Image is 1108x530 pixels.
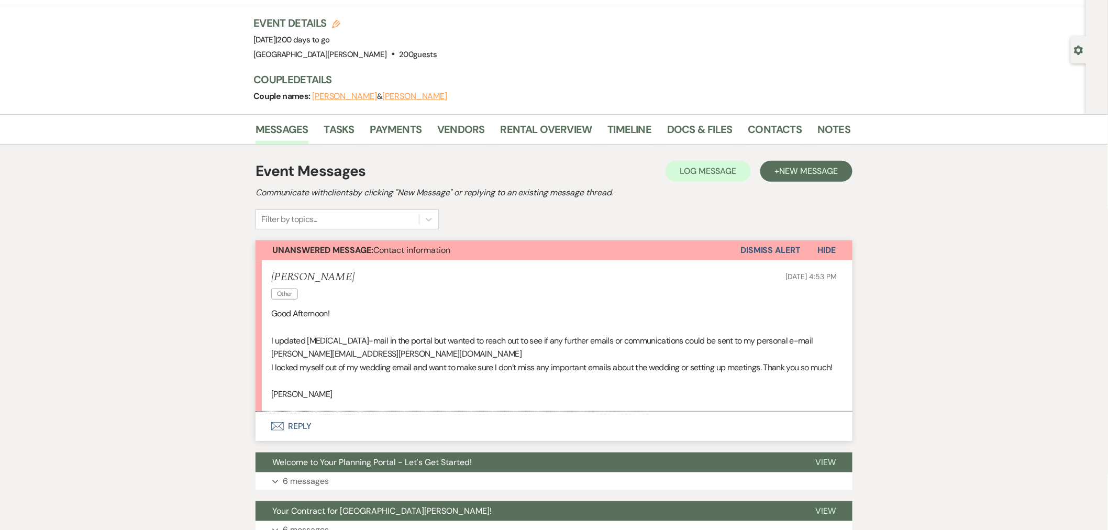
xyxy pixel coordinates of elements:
[666,161,751,182] button: Log Message
[272,245,450,256] span: Contact information
[261,213,317,226] div: Filter by topics...
[312,92,377,101] button: [PERSON_NAME]
[801,240,852,260] button: Hide
[256,501,799,521] button: Your Contract for [GEOGRAPHIC_DATA][PERSON_NAME]!
[271,289,298,300] span: Other
[786,272,837,281] span: [DATE] 4:53 PM
[740,240,801,260] button: Dismiss Alert
[815,505,836,516] span: View
[256,452,799,472] button: Welcome to Your Planning Portal - Let's Get Started!
[501,121,592,144] a: Rental Overview
[817,245,836,256] span: Hide
[271,361,837,374] p: I locked myself out of my wedding email and want to make sure I don’t miss any important emails a...
[1074,45,1083,54] button: Open lead details
[799,501,852,521] button: View
[253,35,330,45] span: [DATE]
[272,457,472,468] span: Welcome to Your Planning Portal - Let's Get Started!
[382,92,447,101] button: [PERSON_NAME]
[437,121,484,144] a: Vendors
[667,121,732,144] a: Docs & Files
[253,49,387,60] span: [GEOGRAPHIC_DATA][PERSON_NAME]
[271,307,837,321] p: Good Afternoon!
[324,121,354,144] a: Tasks
[680,165,736,176] span: Log Message
[272,505,492,516] span: Your Contract for [GEOGRAPHIC_DATA][PERSON_NAME]!
[271,334,837,361] p: I updated [MEDICAL_DATA]-mail in the portal but wanted to reach out to see if any further emails ...
[256,186,852,199] h2: Communicate with clients by clicking "New Message" or replying to an existing message thread.
[370,121,422,144] a: Payments
[256,121,308,144] a: Messages
[780,165,838,176] span: New Message
[271,388,837,401] p: [PERSON_NAME]
[253,72,840,87] h3: Couple Details
[256,240,740,260] button: Unanswered Message:Contact information
[272,245,373,256] strong: Unanswered Message:
[799,452,852,472] button: View
[399,49,437,60] span: 200 guests
[278,35,330,45] span: 200 days to go
[748,121,802,144] a: Contacts
[256,412,852,441] button: Reply
[815,457,836,468] span: View
[608,121,652,144] a: Timeline
[817,121,850,144] a: Notes
[760,161,852,182] button: +New Message
[253,91,312,102] span: Couple names:
[271,271,354,284] h5: [PERSON_NAME]
[253,16,437,30] h3: Event Details
[275,35,329,45] span: |
[256,160,366,182] h1: Event Messages
[283,474,329,488] p: 6 messages
[256,472,852,490] button: 6 messages
[312,91,447,102] span: &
